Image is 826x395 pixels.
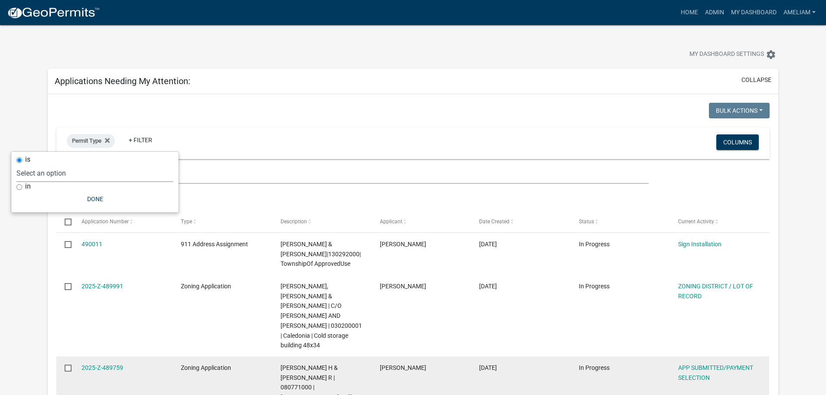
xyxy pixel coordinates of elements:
a: AmeliaM [780,4,819,21]
i: settings [766,49,776,60]
span: 911 Address Assignment [181,241,248,248]
span: 10/08/2025 [479,283,497,290]
label: in [25,183,31,190]
button: Bulk Actions [709,103,770,118]
datatable-header-cell: Current Activity [670,211,769,232]
a: My Dashboard [728,4,780,21]
button: collapse [741,75,771,85]
span: WARNE,CHAD MASSMAN & CARRIE | C/O GARY AND JUDITH MASSMAN | 030200001 | Caledonia | Cold storage ... [281,283,362,349]
span: Application Number [82,219,129,225]
span: 10/08/2025 [479,241,497,248]
datatable-header-cell: Applicant [372,211,471,232]
button: Columns [716,134,759,150]
span: Current Activity [678,219,714,225]
datatable-header-cell: Application Number [73,211,173,232]
h5: Applications Needing My Attention: [55,76,190,86]
label: is [25,156,30,163]
span: GULBRANSON,JAMES & SUZANNA|130292000|TownshipOf ApprovedUse [281,241,361,268]
datatable-header-cell: Date Created [471,211,570,232]
input: Search for applications [56,166,648,184]
span: 10/08/2025 [479,364,497,371]
a: Home [677,4,702,21]
datatable-header-cell: Status [571,211,670,232]
span: Type [181,219,192,225]
span: Description [281,219,307,225]
a: 2025-Z-489759 [82,364,123,371]
span: In Progress [579,364,610,371]
span: Michelle Burt [380,241,426,248]
span: Permit Type [72,137,101,144]
span: Zoning Application [181,364,231,371]
button: My Dashboard Settingssettings [682,46,783,63]
span: JUDITH E MASSMAN [380,283,426,290]
a: + Filter [122,132,159,148]
span: Date Created [479,219,509,225]
span: Calvin H Pasvogel [380,364,426,371]
a: APP SUBMITTED/PAYMENT SELECTION [678,364,753,381]
span: My Dashboard Settings [689,49,764,60]
a: Sign Installation [678,241,722,248]
span: Status [579,219,594,225]
span: Zoning Application [181,283,231,290]
span: In Progress [579,241,610,248]
span: In Progress [579,283,610,290]
datatable-header-cell: Description [272,211,371,232]
button: Done [16,191,173,207]
datatable-header-cell: Type [173,211,272,232]
a: 490011 [82,241,102,248]
a: Admin [702,4,728,21]
a: ZONING DISTRICT / LOT OF RECORD [678,283,753,300]
span: Applicant [380,219,402,225]
a: 2025-Z-489991 [82,283,123,290]
datatable-header-cell: Select [56,211,73,232]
